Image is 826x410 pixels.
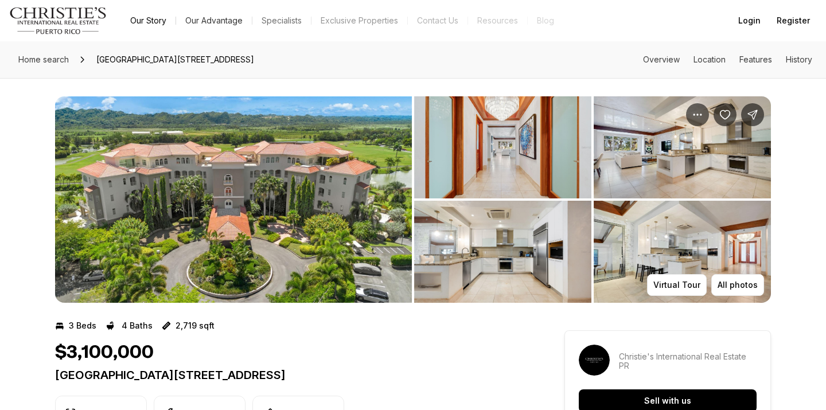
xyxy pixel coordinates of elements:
a: Resources [468,13,527,29]
a: Home search [14,50,73,69]
div: Listing Photos [55,96,771,303]
button: Property options [686,103,709,126]
h1: $3,100,000 [55,342,154,364]
span: Login [738,16,761,25]
span: [GEOGRAPHIC_DATA][STREET_ADDRESS] [92,50,259,69]
button: All photos [711,274,764,296]
button: 4 Baths [106,317,153,335]
p: All photos [718,280,758,290]
p: 2,719 sqft [176,321,215,330]
p: 3 Beds [69,321,96,330]
span: Register [777,16,810,25]
a: Skip to: History [786,54,812,64]
button: View image gallery [414,96,591,198]
a: Our Story [121,13,176,29]
p: 4 Baths [122,321,153,330]
button: Save Property: Plantation Village II PLANTATION DRIVE #107 [714,103,737,126]
button: View image gallery [414,201,591,303]
a: Our Advantage [176,13,252,29]
img: logo [9,7,107,34]
button: Login [731,9,767,32]
button: View image gallery [594,96,771,198]
span: Home search [18,54,69,64]
button: Register [770,9,817,32]
a: Exclusive Properties [311,13,407,29]
p: Sell with us [644,396,691,405]
li: 2 of 11 [414,96,771,303]
p: Christie's International Real Estate PR [619,352,757,370]
button: View image gallery [594,201,771,303]
button: Virtual Tour [647,274,707,296]
button: View image gallery [55,96,412,303]
button: Share Property: Plantation Village II PLANTATION DRIVE #107 [741,103,764,126]
button: Contact Us [408,13,467,29]
a: Skip to: Features [739,54,772,64]
a: Blog [528,13,563,29]
a: Specialists [252,13,311,29]
a: Skip to: Location [693,54,726,64]
li: 1 of 11 [55,96,412,303]
p: Virtual Tour [653,280,700,290]
p: [GEOGRAPHIC_DATA][STREET_ADDRESS] [55,368,523,382]
a: Skip to: Overview [643,54,680,64]
nav: Page section menu [643,55,812,64]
